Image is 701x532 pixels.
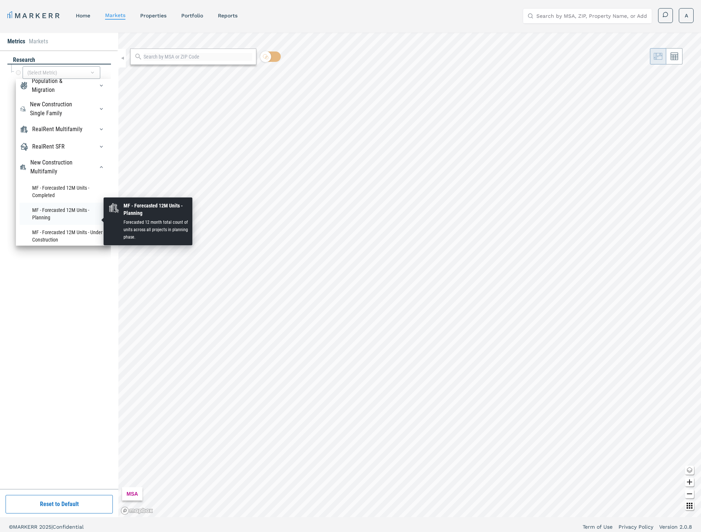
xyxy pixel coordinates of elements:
[7,37,25,46] li: Metrics
[7,56,111,64] div: research
[20,225,107,247] li: MF - Forecasted 12M Units - Under Construction
[20,100,107,118] div: New Construction Single FamilyNew Construction Single Family
[32,125,82,134] div: RealRent Multifamily
[95,123,107,135] button: RealRent MultifamilyRealRent Multifamily
[121,506,153,515] a: Mapbox logo
[7,10,61,21] a: MARKERR
[20,104,26,113] img: New Construction Single Family
[685,466,694,475] button: Change style map button
[23,66,100,79] div: (Select Metric)
[30,158,85,176] div: New Construction Multifamily
[124,202,188,217] div: MF - Forecasted 12M Units - Planning
[20,123,107,135] div: RealRent MultifamilyRealRent Multifamily
[583,523,613,531] a: Term of Use
[20,158,107,176] div: New Construction MultifamilyNew Construction Multifamily
[20,81,28,90] img: Population & Migration
[29,37,48,46] li: Markets
[20,203,107,225] li: MF - Forecasted 12M Units - Planning
[108,202,120,214] img: New Construction Multifamily
[20,77,107,94] div: Population & MigrationPopulation & Migration
[95,141,107,153] button: RealRent SFRRealRent SFR
[30,100,85,118] div: New Construction Single Family
[140,13,166,19] a: properties
[20,142,28,151] img: RealRent SFR
[20,125,28,134] img: RealRent Multifamily
[32,77,85,94] div: Population & Migration
[39,524,53,530] span: 2025 |
[218,13,237,19] a: reports
[124,219,188,241] div: Forecasted 12 month total count of units across all projects in planning phase.
[144,53,252,61] input: Search by MSA or ZIP Code
[20,180,107,477] div: New Construction MultifamilyNew Construction Multifamily
[32,142,65,151] div: RealRent SFR
[20,180,107,203] li: MF - Forecasted 12M Units - Completed
[6,495,113,513] button: Reset to Default
[536,9,647,23] input: Search by MSA, ZIP, Property Name, or Address
[685,12,688,19] span: A
[20,141,107,153] div: RealRent SFRRealRent SFR
[181,13,203,19] a: Portfolio
[9,524,13,530] span: ©
[20,163,27,172] img: New Construction Multifamily
[122,487,142,501] div: MSA
[53,524,84,530] span: Confidential
[685,501,694,510] button: Other options map button
[118,33,701,517] canvas: Map
[95,103,107,115] button: New Construction Single FamilyNew Construction Single Family
[679,8,694,23] button: A
[105,12,125,18] a: markets
[13,524,39,530] span: MARKERR
[685,489,694,498] button: Zoom out map button
[76,13,90,19] a: home
[685,478,694,486] button: Zoom in map button
[659,523,692,531] a: Version 2.0.8
[95,161,107,173] button: New Construction MultifamilyNew Construction Multifamily
[95,80,107,92] button: Population & MigrationPopulation & Migration
[619,523,653,531] a: Privacy Policy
